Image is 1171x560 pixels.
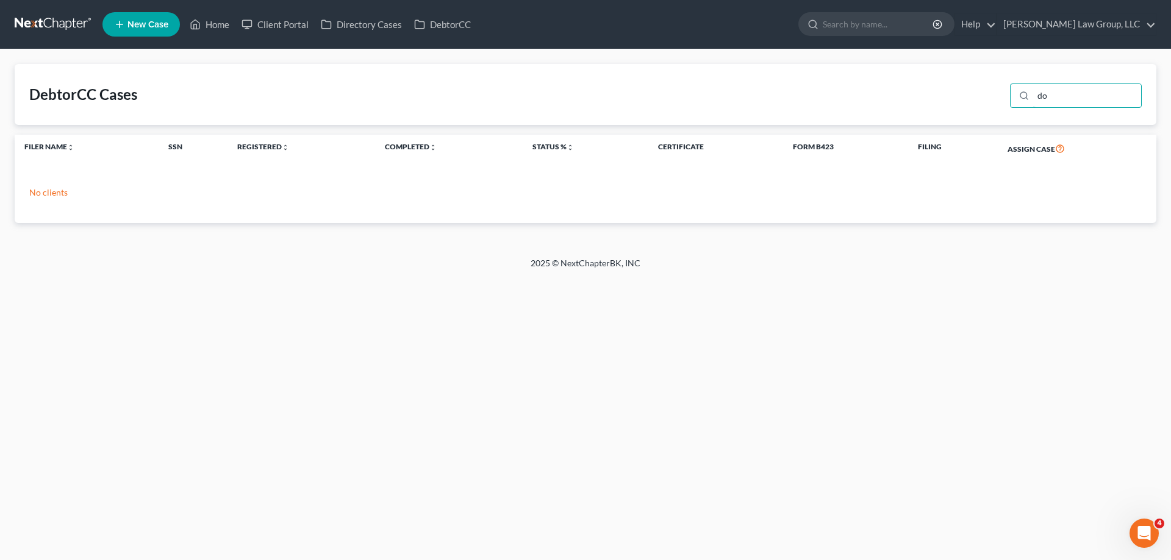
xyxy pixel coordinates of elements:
[238,257,933,279] div: 2025 © NextChapterBK, INC
[159,135,228,163] th: SSN
[67,144,74,151] i: unfold_more
[998,135,1156,163] th: Assign Case
[1130,519,1159,548] iframe: Intercom live chat
[127,20,168,29] span: New Case
[315,13,408,35] a: Directory Cases
[1033,84,1141,107] input: Search...
[532,142,574,151] a: Status %unfold_more
[235,13,315,35] a: Client Portal
[29,85,137,104] div: DebtorCC Cases
[648,135,783,163] th: Certificate
[908,135,998,163] th: Filing
[282,144,289,151] i: unfold_more
[997,13,1156,35] a: [PERSON_NAME] Law Group, LLC
[24,142,74,151] a: Filer Nameunfold_more
[184,13,235,35] a: Home
[237,142,289,151] a: Registeredunfold_more
[823,13,934,35] input: Search by name...
[1155,519,1164,528] span: 4
[955,13,996,35] a: Help
[783,135,908,163] th: Form B423
[408,13,477,35] a: DebtorCC
[567,144,574,151] i: unfold_more
[385,142,437,151] a: Completedunfold_more
[29,186,1142,199] p: No clients
[429,144,437,151] i: unfold_more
